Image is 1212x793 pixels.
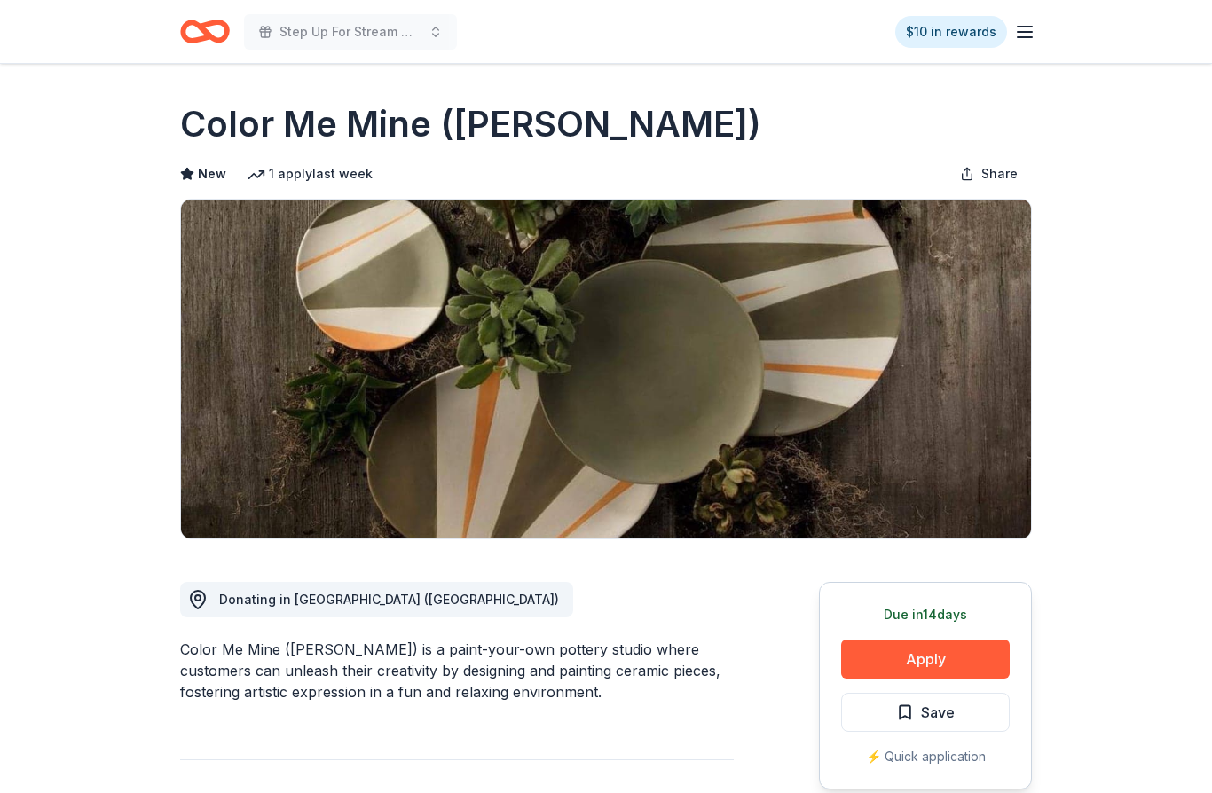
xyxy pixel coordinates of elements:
div: Due in 14 days [841,604,1010,625]
a: $10 in rewards [895,16,1007,48]
span: Donating in [GEOGRAPHIC_DATA] ([GEOGRAPHIC_DATA]) [219,592,559,607]
button: Apply [841,640,1010,679]
span: Share [981,163,1018,185]
span: New [198,163,226,185]
div: 1 apply last week [248,163,373,185]
button: Share [946,156,1032,192]
span: Step Up For Stream Gift Basket Raffle [279,21,421,43]
div: ⚡️ Quick application [841,746,1010,767]
button: Save [841,693,1010,732]
img: Image for Color Me Mine (Voorhees) [181,200,1031,538]
button: Step Up For Stream Gift Basket Raffle [244,14,457,50]
span: Save [921,701,955,724]
a: Home [180,11,230,52]
div: Color Me Mine ([PERSON_NAME]) is a paint-your-own pottery studio where customers can unleash thei... [180,639,734,703]
h1: Color Me Mine ([PERSON_NAME]) [180,99,761,149]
